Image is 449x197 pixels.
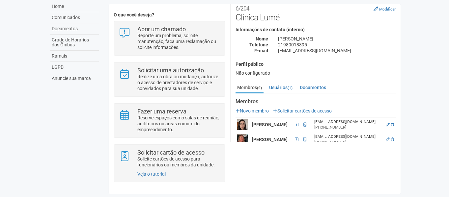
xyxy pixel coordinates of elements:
[236,99,396,105] strong: Membros
[119,150,220,168] a: Solicitar cartão de acesso Solicite cartões de acesso para funcionários ou membros da unidade.
[137,149,205,156] strong: Solicitar cartão de acesso
[236,27,396,32] h4: Informações de contato (interno)
[236,83,264,93] a: Membros(2)
[119,26,220,50] a: Abrir um chamado Reporte um problema, solicite manutenção, faça uma reclamação ou solicite inform...
[379,7,396,12] small: Modificar
[50,12,99,23] a: Comunicados
[314,125,382,130] div: [PHONE_NUMBER]
[273,108,332,113] a: Solicitar cartões de acesso
[236,70,396,76] div: Não configurado
[267,83,294,92] a: Usuários(1)
[314,139,382,145] div: [PHONE_NUMBER]
[119,67,220,91] a: Solicitar uma autorização Realize uma obra ou mudança, autorize o acesso de prestadores de serviç...
[391,122,394,127] a: Excluir membro
[236,108,269,113] a: Novo membro
[386,137,390,142] a: Editar membro
[137,115,220,133] p: Reserve espaços como salas de reunião, auditórios ou áreas comum do empreendimento.
[137,156,220,168] p: Solicite cartões de acesso para funcionários ou membros da unidade.
[236,62,396,67] h4: Perfil público
[237,119,248,130] img: user.png
[252,137,288,142] strong: [PERSON_NAME]
[137,108,186,115] strong: Fazer uma reserva
[374,6,396,12] a: Modificar
[288,86,293,90] small: (1)
[50,1,99,12] a: Home
[137,74,220,91] p: Realize uma obra ou mudança, autorize o acesso de prestadores de serviço e convidados para sua un...
[114,12,225,17] h4: O que você deseja?
[137,171,166,177] a: Veja o tutorial
[249,42,268,47] strong: Telefone
[273,48,401,54] div: [EMAIL_ADDRESS][DOMAIN_NAME]
[314,119,382,125] div: [EMAIL_ADDRESS][DOMAIN_NAME]
[391,137,394,142] a: Excluir membro
[252,122,288,127] strong: [PERSON_NAME]
[50,73,99,84] a: Anuncie sua marca
[236,5,249,12] small: 6/204
[119,109,220,133] a: Fazer uma reserva Reserve espaços como salas de reunião, auditórios ou áreas comum do empreendime...
[50,23,99,35] a: Documentos
[298,83,328,92] a: Documentos
[273,36,401,42] div: [PERSON_NAME]
[237,134,248,145] img: user.png
[254,48,268,53] strong: E-mail
[50,35,99,51] a: Grade de Horários dos Ônibus
[386,122,390,127] a: Editar membro
[137,67,204,74] strong: Solicitar uma autorização
[137,26,186,33] strong: Abrir um chamado
[236,3,396,22] h2: Clínica Lumé
[273,42,401,48] div: 21980018395
[50,51,99,62] a: Ramais
[256,36,268,41] strong: Nome
[314,134,382,139] div: [EMAIL_ADDRESS][DOMAIN_NAME]
[257,86,262,90] small: (2)
[50,62,99,73] a: LGPD
[137,33,220,50] p: Reporte um problema, solicite manutenção, faça uma reclamação ou solicite informações.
